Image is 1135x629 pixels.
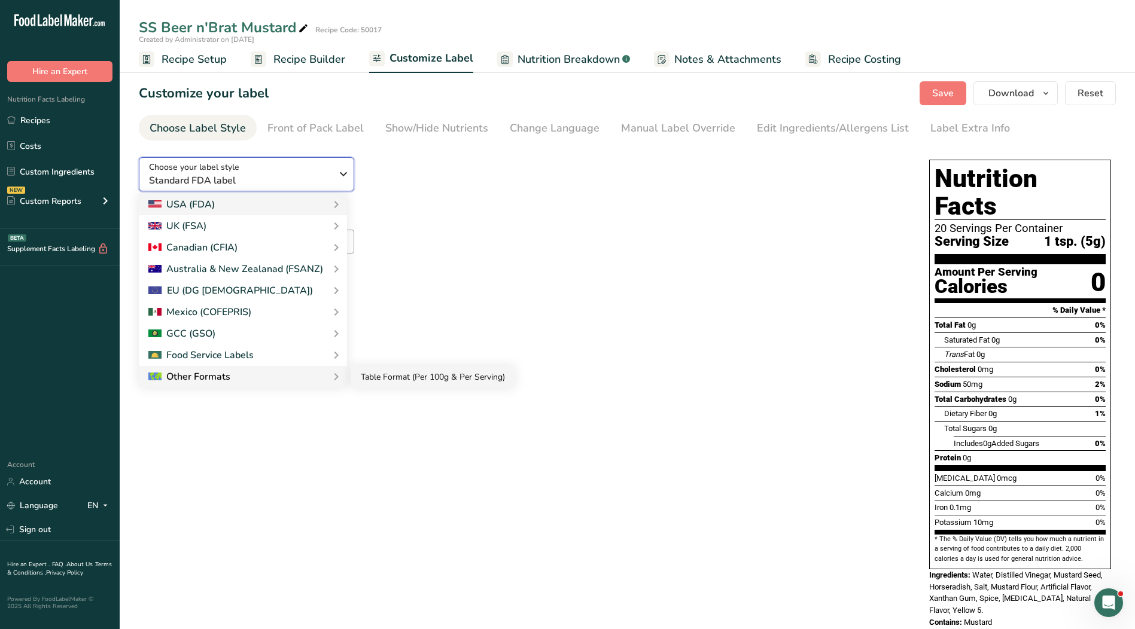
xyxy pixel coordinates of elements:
[757,120,909,136] div: Edit Ingredients/Allergens List
[390,50,473,66] span: Customize Label
[674,51,781,68] span: Notes & Attachments
[150,120,246,136] div: Choose Label Style
[1065,81,1116,105] button: Reset
[7,596,112,610] div: Powered By FoodLabelMaker © 2025 All Rights Reserved
[930,120,1010,136] div: Label Extra Info
[935,320,966,329] span: Total Fat
[267,120,364,136] div: Front of Pack Label
[148,283,313,298] div: EU (DG [DEMOGRAPHIC_DATA])
[828,51,901,68] span: Recipe Costing
[7,495,58,516] a: Language
[7,61,112,82] button: Hire an Expert
[964,618,992,627] span: Mustard
[991,335,1000,344] span: 0g
[983,439,991,448] span: 0g
[139,157,354,191] button: Choose your label style Standard FDA label
[8,234,26,242] div: BETA
[976,350,985,359] span: 0g
[654,46,781,73] a: Notes & Attachments
[988,86,1034,100] span: Download
[148,197,215,212] div: USA (FDA)
[978,365,993,374] span: 0mg
[944,350,975,359] span: Fat
[139,35,254,44] span: Created by Administrator on [DATE]
[87,499,112,513] div: EN
[1095,365,1106,374] span: 0%
[1044,234,1106,249] span: 1 tsp. (5g)
[963,453,971,462] span: 0g
[935,303,1106,317] section: % Daily Value *
[351,366,515,388] a: Table Format (Per 100g & Per Serving)
[935,234,1009,249] span: Serving Size
[935,365,976,374] span: Cholesterol
[273,51,345,68] span: Recipe Builder
[967,320,976,329] span: 0g
[935,488,963,497] span: Calcium
[935,518,972,527] span: Potassium
[935,453,961,462] span: Protein
[920,81,966,105] button: Save
[1096,518,1106,527] span: 0%
[52,560,66,569] a: FAQ .
[929,618,962,627] span: Contains:
[935,535,1106,564] section: * The % Daily Value (DV) tells you how much a nutrient in a serving of food contributes to a dail...
[7,195,81,207] div: Custom Reports
[518,51,620,68] span: Nutrition Breakdown
[139,17,311,38] div: SS Beer n'Brat Mustard
[510,120,600,136] div: Change Language
[66,560,95,569] a: About Us .
[932,86,954,100] span: Save
[1096,474,1106,483] span: 0%
[149,161,239,173] span: Choose your label style
[497,46,630,73] a: Nutrition Breakdown
[621,120,735,136] div: Manual Label Override
[148,329,162,338] img: 2Q==
[954,439,1039,448] span: Includes Added Sugars
[944,424,987,433] span: Total Sugars
[148,240,238,255] div: Canadian (CFIA)
[935,380,961,389] span: Sodium
[251,46,345,73] a: Recipe Builder
[935,267,1037,278] div: Amount Per Serving
[1096,503,1106,512] span: 0%
[929,570,1103,615] span: Water, Distilled Vinegar, Mustard Seed, Horseradish, Salt, Mustard Flour, Artificial Flavor, Xant...
[1091,267,1106,298] div: 0
[7,560,50,569] a: Hire an Expert .
[148,348,254,362] div: Food Service Labels
[7,560,112,577] a: Terms & Conditions .
[1095,320,1106,329] span: 0%
[988,409,997,418] span: 0g
[1095,409,1106,418] span: 1%
[385,120,488,136] div: Show/Hide Nutrients
[1095,335,1106,344] span: 0%
[149,173,331,188] span: Standard FDA label
[935,503,948,512] span: Iron
[935,222,1106,234] div: 20 Servings Per Container
[1008,395,1017,404] span: 0g
[805,46,901,73] a: Recipe Costing
[139,84,269,103] h1: Customize your label
[148,326,215,341] div: GCC (GSO)
[935,474,995,483] span: [MEDICAL_DATA]
[935,395,1006,404] span: Total Carbohydrates
[46,569,83,577] a: Privacy Policy
[929,570,970,579] span: Ingredients:
[1095,395,1106,404] span: 0%
[369,45,473,74] a: Customize Label
[148,262,323,276] div: Australia & New Zealanad (FSANZ)
[1078,86,1103,100] span: Reset
[935,165,1106,220] h1: Nutrition Facts
[944,350,964,359] i: Trans
[1096,488,1106,497] span: 0%
[148,370,230,384] div: Other Formats
[315,25,382,35] div: Recipe Code: 50017
[950,503,971,512] span: 0.1mg
[997,474,1017,483] span: 0mcg
[7,187,25,194] div: NEW
[944,335,990,344] span: Saturated Fat
[944,409,987,418] span: Dietary Fiber
[148,305,251,319] div: Mexico (COFEPRIS)
[973,518,993,527] span: 10mg
[1095,439,1106,448] span: 0%
[965,488,981,497] span: 0mg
